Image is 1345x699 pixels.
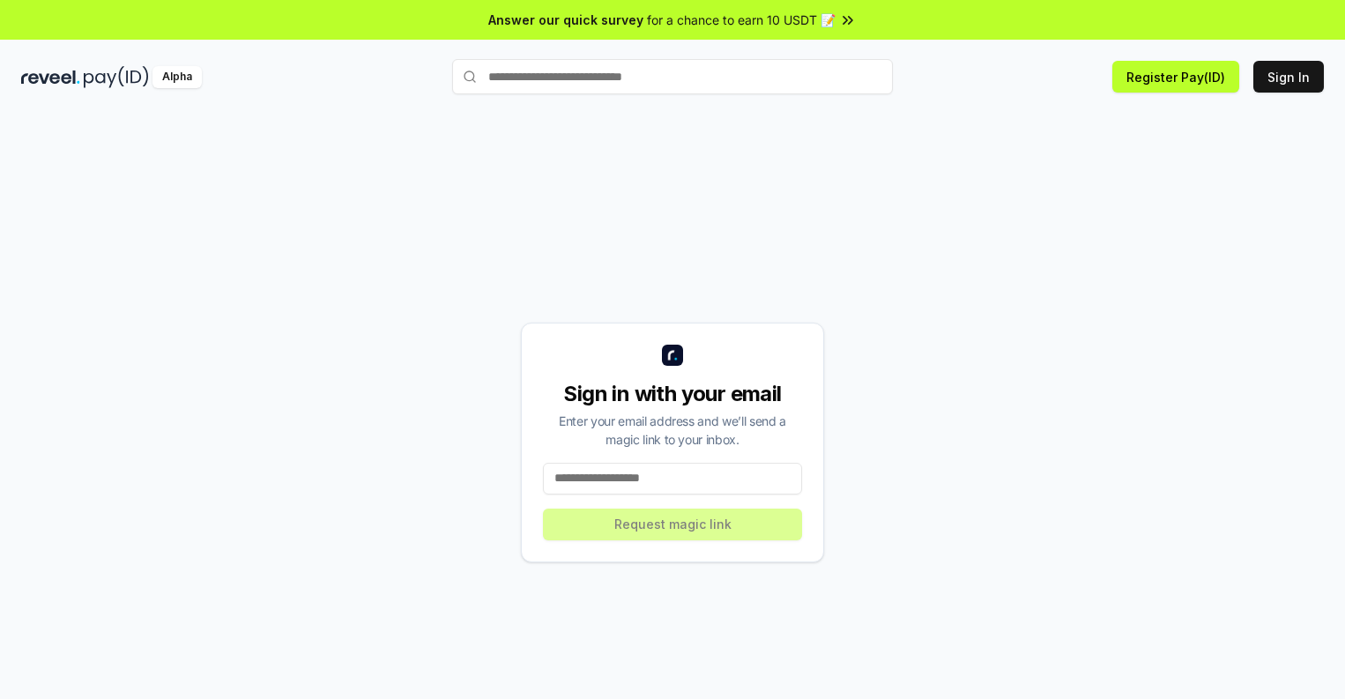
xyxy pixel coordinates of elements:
img: logo_small [662,345,683,366]
div: Alpha [152,66,202,88]
img: pay_id [84,66,149,88]
button: Register Pay(ID) [1112,61,1239,93]
span: Answer our quick survey [488,11,643,29]
div: Enter your email address and we’ll send a magic link to your inbox. [543,412,802,449]
span: for a chance to earn 10 USDT 📝 [647,11,836,29]
div: Sign in with your email [543,380,802,408]
img: reveel_dark [21,66,80,88]
button: Sign In [1253,61,1324,93]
